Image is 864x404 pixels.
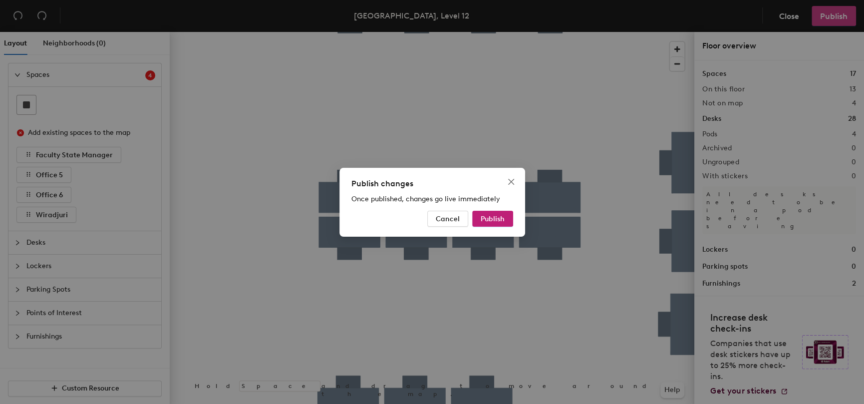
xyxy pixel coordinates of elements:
[503,174,519,190] button: Close
[472,211,513,227] button: Publish
[507,178,515,186] span: close
[351,178,513,190] div: Publish changes
[503,178,519,186] span: Close
[436,214,460,223] span: Cancel
[427,211,468,227] button: Cancel
[481,214,505,223] span: Publish
[351,195,500,203] span: Once published, changes go live immediately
